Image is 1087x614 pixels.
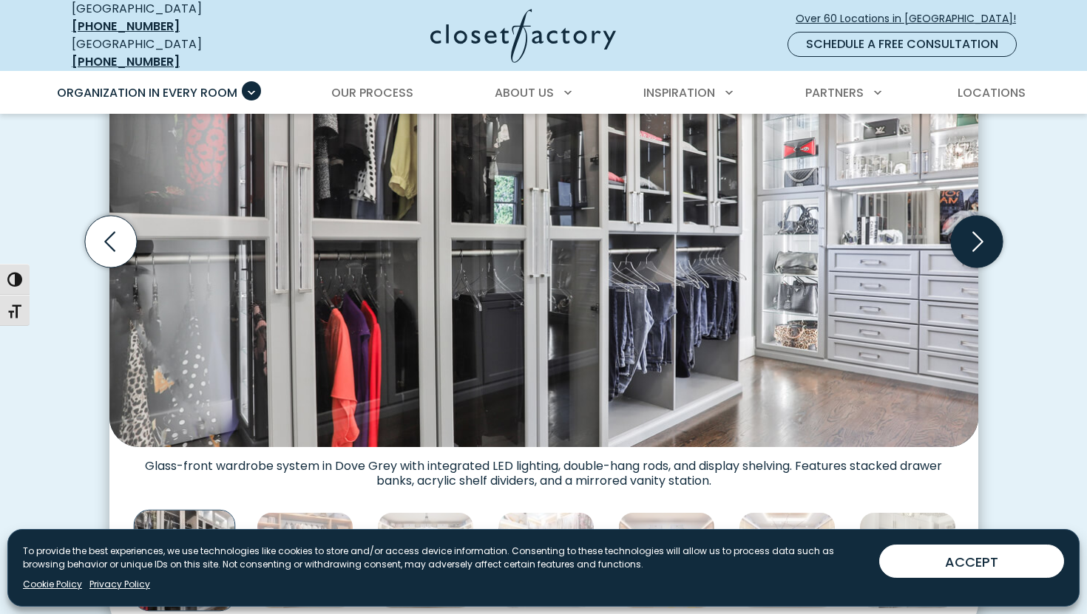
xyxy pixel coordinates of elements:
div: [GEOGRAPHIC_DATA] [72,35,286,71]
a: [PHONE_NUMBER] [72,18,180,35]
span: Locations [958,84,1026,101]
img: Elegant luxury closet with floor-to-ceiling storage, LED underlighting, valet rods, glass shelvin... [739,512,836,609]
p: To provide the best experiences, we use technologies like cookies to store and/or access device i... [23,545,867,571]
a: Cookie Policy [23,578,82,591]
a: Privacy Policy [89,578,150,591]
img: Glass-top island, velvet-lined jewelry drawers, and LED wardrobe lighting. Custom cabinetry in Rh... [377,512,474,609]
img: Closet Factory Logo [430,9,616,63]
a: [PHONE_NUMBER] [72,53,180,70]
span: Organization in Every Room [57,84,237,101]
span: Over 60 Locations in [GEOGRAPHIC_DATA]! [796,11,1028,27]
a: Schedule a Free Consultation [788,32,1017,57]
nav: Primary Menu [47,72,1040,114]
figcaption: Glass-front wardrobe system in Dove Grey with integrated LED lighting, double-hang rods, and disp... [109,447,978,488]
span: Our Process [331,84,413,101]
img: Walk-in closet with Slab drawer fronts, LED-lit upper cubbies, double-hang rods, divided shelving... [618,512,715,609]
span: About Us [495,84,554,101]
button: Previous slide [79,210,143,273]
img: Reach-in closet with Two-tone system with Rustic Cherry structure and White Shaker drawer fronts.... [257,512,353,609]
span: Partners [805,84,864,101]
span: Inspiration [643,84,715,101]
img: White custom closet shelving, open shelving for shoes, and dual hanging sections for a curated wa... [859,512,956,609]
img: Custom white melamine system with triple-hang wardrobe rods, gold-tone hanging hardware, and inte... [498,512,595,609]
button: Next slide [945,210,1009,273]
img: Glass-front wardrobe system in Dove Grey with integrated LED lighting, double-hang rods, and disp... [133,510,235,612]
a: Over 60 Locations in [GEOGRAPHIC_DATA]! [795,6,1029,32]
button: ACCEPT [879,545,1064,578]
